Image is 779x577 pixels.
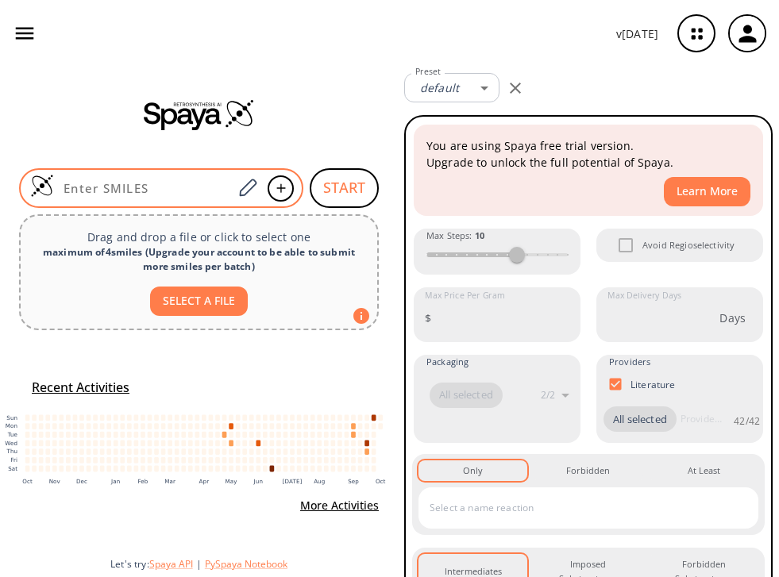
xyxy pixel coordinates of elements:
[22,478,387,485] g: x-axis tick label
[54,180,233,196] input: Enter SMILES
[349,478,361,485] text: Sep
[426,355,469,369] span: Packaging
[5,414,17,472] g: y-axis tick label
[110,557,391,571] div: Let's try:
[377,478,388,485] text: Oct
[33,245,364,274] div: maximum of 4 smiles ( Upgrade your account to be able to submit more smiles per batch )
[149,557,193,571] button: Spaya API
[193,557,205,571] span: |
[475,229,484,241] strong: 10
[604,412,677,428] span: All selected
[205,557,287,571] button: PySpaya Notebook
[10,456,17,464] text: Fri
[33,229,364,245] p: Drag and drop a file or click to select one
[425,290,505,302] label: Max Price Per Gram
[609,355,650,369] span: Providers
[49,478,61,485] text: Nov
[32,379,129,396] h5: Recent Activities
[25,414,384,471] g: cell
[425,310,431,326] p: $
[734,414,760,428] p: 42 / 42
[150,287,248,316] button: SELECT A FILE
[22,478,33,485] text: Oct
[5,440,17,447] text: Wed
[677,406,726,432] input: Provider name
[111,478,121,485] text: Jan
[664,177,750,206] button: Learn More
[30,174,54,198] img: Logo Spaya
[254,478,264,485] text: Jun
[76,478,87,485] text: Dec
[650,460,758,481] button: At Least
[607,290,681,302] label: Max Delivery Days
[315,478,326,485] text: Aug
[534,460,642,481] button: Forbidden
[138,478,148,485] text: Feb
[616,25,658,42] p: v [DATE]
[310,168,379,208] button: START
[430,387,503,403] span: All selected
[642,238,735,252] span: Avoid Regioselectivity
[426,137,750,171] p: You are using Spaya free trial version. Upgrade to unlock the full potential of Spaya.
[418,460,527,481] button: Only
[6,422,17,429] text: Mon
[8,465,17,472] text: Sat
[426,229,484,243] span: Max Steps :
[283,478,303,485] text: [DATE]
[415,66,441,78] label: Preset
[165,478,176,485] text: Mar
[719,310,746,326] p: Days
[25,375,136,401] button: Recent Activities
[631,378,676,391] p: Literature
[7,431,18,438] text: Tue
[144,98,255,130] img: Spaya logo
[6,448,17,456] text: Thu
[688,464,720,478] div: At Least
[541,388,555,402] p: 2 / 2
[566,464,610,478] div: Forbidden
[463,464,483,478] div: Only
[294,491,385,521] button: More Activities
[6,414,17,421] text: Sun
[420,80,459,95] em: default
[226,478,239,485] text: May
[426,495,727,521] input: Select a name reaction
[200,478,210,485] text: Apr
